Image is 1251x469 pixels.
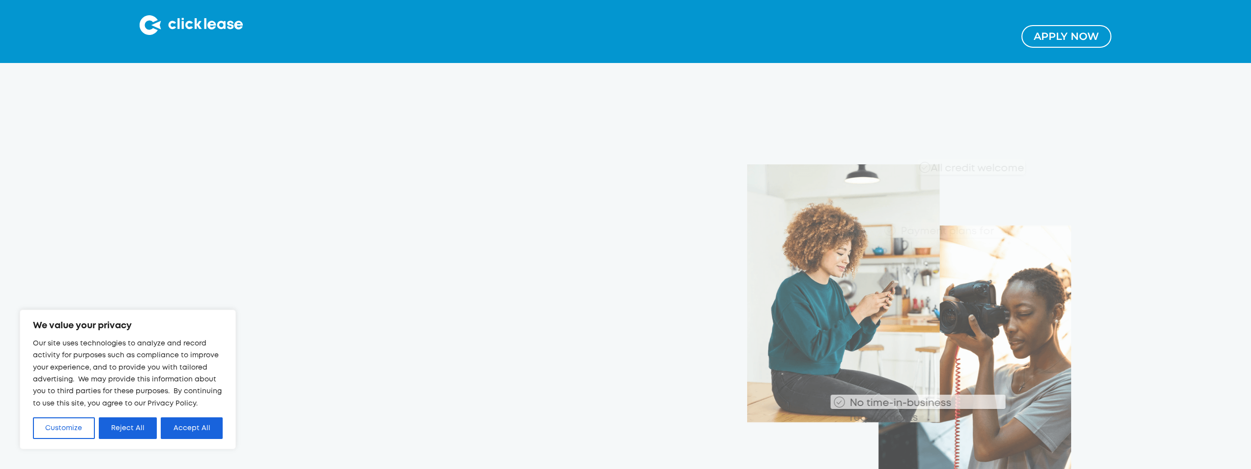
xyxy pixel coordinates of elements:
[161,417,223,439] button: Accept All
[920,162,931,173] img: Checkmark_callout
[885,225,896,236] img: Checkmark_callout
[140,15,243,35] img: Clicklease logo
[1021,25,1111,48] a: Apply NOw
[136,115,563,260] h1: Payment Plans Make Equipment More Affordable
[901,224,1003,238] div: Payment plans for all
[33,341,222,406] span: Our site uses technologies to analyze and record activity for purposes such as compliance to impr...
[847,388,1005,409] div: No time-in-business requirements
[33,417,95,439] button: Customize
[929,161,1025,175] div: All credit welcome
[136,274,489,365] p: Clicklease helps small businesses afford the equipment they need to start or grow their business....
[33,320,223,332] p: We value your privacy
[834,397,845,407] img: Checkmark_callout
[136,371,563,446] h2: What Customers Have Been Saying
[20,310,236,449] div: We value your privacy
[99,417,157,439] button: Reject All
